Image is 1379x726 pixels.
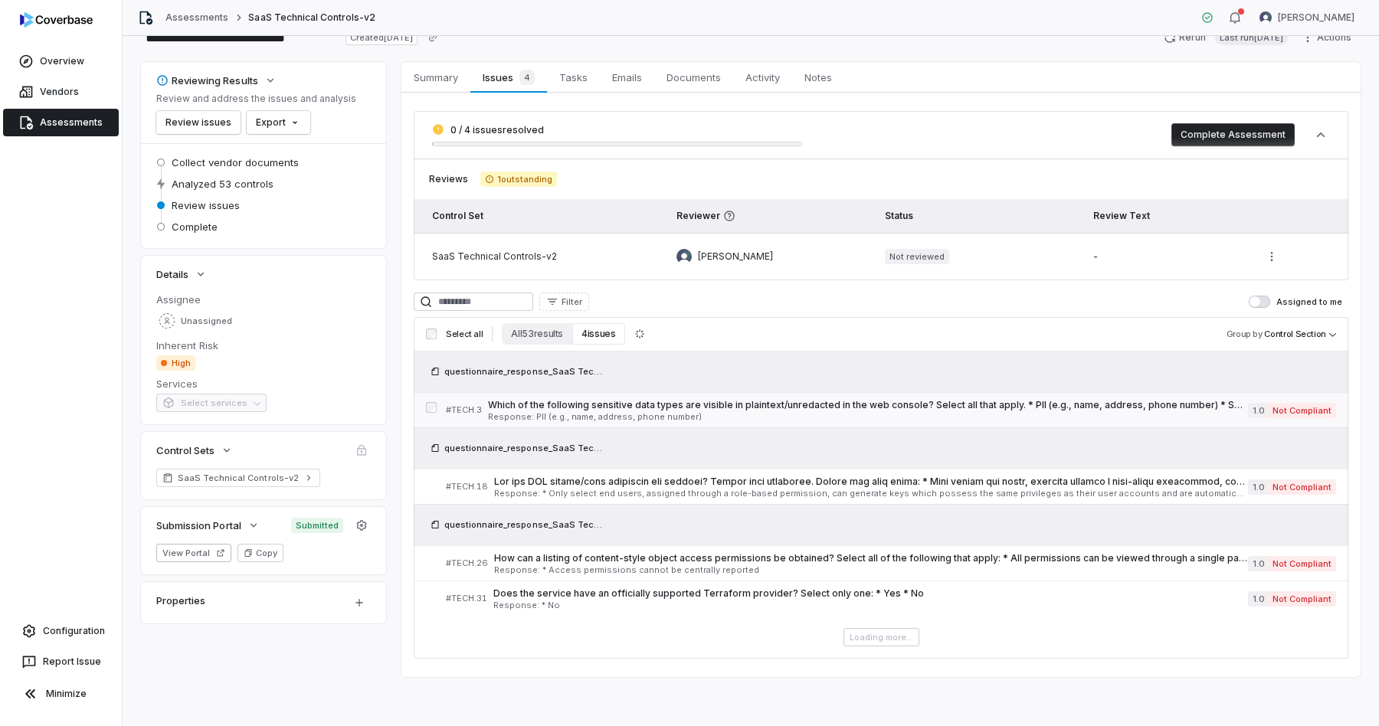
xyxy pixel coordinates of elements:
span: Collect vendor documents [172,155,299,169]
span: Not Compliant [1268,403,1336,418]
button: Submission Portal [152,512,264,539]
span: Response: PII (e.g., name, address, phone number) [488,413,1248,421]
input: Select all [426,329,437,339]
a: Assessments [165,11,228,24]
span: Submitted [291,518,343,533]
button: Report Issue [6,648,116,675]
a: #TECH.31Does the service have an officially supported Terraform provider? Select only one: * Yes ... [446,581,1336,616]
a: Vendors [3,78,119,106]
span: Notes [798,67,838,87]
p: Review and address the issues and analysis [156,93,356,105]
button: Review issues [156,111,241,134]
span: Not reviewed [885,249,949,264]
span: questionnaire_response_SaaS Technical Controls-v2_20250814_193831.xlsx [444,518,605,531]
button: Details [152,260,211,288]
div: SaaS Technical Controls-v2 [432,250,652,263]
span: Issues [477,67,540,88]
span: # TECH.3 [446,404,482,416]
button: All 53 results [502,323,572,345]
span: 1.0 [1248,556,1268,571]
span: Submission Portal [156,518,241,532]
span: Review Text [1093,210,1150,221]
span: Not Compliant [1268,556,1336,571]
a: #TECH.26How can a listing of content-style object access permissions be obtained? Select all of t... [446,546,1336,580]
span: 1.0 [1248,403,1268,418]
span: 1.0 [1248,479,1268,495]
button: View Portal [156,544,231,562]
button: Export [247,111,310,134]
span: Activity [739,67,786,87]
span: 4 [519,70,535,85]
span: [PERSON_NAME] [698,250,773,263]
label: Assigned to me [1249,296,1342,308]
span: # TECH.18 [446,481,488,492]
dt: Services [156,377,371,391]
span: [PERSON_NAME] [1278,11,1354,24]
a: #TECH.3Which of the following sensitive data types are visible in plaintext/unredacted in the web... [446,393,1336,427]
span: Not Compliant [1268,591,1336,607]
span: Complete [172,220,218,234]
span: Summary [408,67,464,87]
span: 0 / 4 issues resolved [450,124,544,136]
span: # TECH.31 [446,593,487,604]
button: Copy [237,544,283,562]
span: Response: * Access permissions cannot be centrally reported [494,566,1248,574]
a: SaaS Technical Controls-v2 [156,469,320,487]
span: Select all [446,329,483,340]
button: 4 issues [572,323,624,345]
span: Does the service have an officially supported Terraform provider? Select only one: * Yes * No [493,587,1248,600]
a: Configuration [6,617,116,645]
span: Emails [606,67,648,87]
span: Last run [DATE] [1215,30,1288,45]
dt: Assignee [156,293,371,306]
button: Christopher Morgan avatar[PERSON_NAME] [1250,6,1364,29]
span: # TECH.26 [446,558,488,569]
div: Reviewing Results [156,74,258,87]
dt: Inherent Risk [156,338,371,352]
span: Review issues [172,198,240,212]
button: Reviewing Results [152,67,281,94]
span: Analyzed 53 controls [172,177,274,191]
img: Christopher Morgan avatar [676,249,692,264]
span: questionnaire_response_SaaS Technical Controls-v2_20250814_193831.xlsx [444,442,605,454]
span: questionnaire_response_SaaS Technical Controls-v2_20250814_193831.xlsx [444,365,605,378]
span: Documents [660,67,727,87]
span: 1.0 [1248,591,1268,607]
span: SaaS Technical Controls-v2 [248,11,375,24]
span: Unassigned [181,316,232,327]
button: Filter [539,293,589,311]
span: Which of the following sensitive data types are visible in plaintext/unredacted in the web consol... [488,399,1248,411]
span: Status [885,210,913,221]
span: Control Set [432,210,483,221]
span: Lor ips DOL sitame/cons adipiscin eli seddoei? Tempor inci utlaboree. Dolore mag aliq enima: * Mi... [494,476,1248,488]
button: Copy link [419,24,447,51]
a: Overview [3,47,119,75]
span: Not Compliant [1268,479,1336,495]
span: 1 outstanding [480,172,557,187]
div: - [1093,250,1236,263]
span: Response: * No [493,601,1248,610]
button: Complete Assessment [1171,123,1295,146]
span: Response: * Only select end users, assigned through a role-based permission, can generate keys wh... [494,489,1248,498]
img: logo-D7KZi-bG.svg [20,12,93,28]
span: How can a listing of content-style object access permissions be obtained? Select all of the follo... [494,552,1248,564]
button: Control Sets [152,437,237,464]
span: SaaS Technical Controls-v2 [178,472,299,484]
span: Group by [1227,329,1263,339]
span: Reviewer [676,210,860,222]
a: #TECH.18Lor ips DOL sitame/cons adipiscin eli seddoei? Tempor inci utlaboree. Dolore mag aliq eni... [446,469,1336,504]
span: Filter [562,296,582,308]
span: Reviews [429,173,468,185]
a: Assessments [3,109,119,136]
button: Minimize [6,679,116,709]
span: Details [156,267,188,281]
button: RerunLast run[DATE] [1155,26,1297,49]
span: Created [DATE] [346,30,418,45]
span: Tasks [553,67,594,87]
span: High [156,355,195,371]
button: Actions [1297,26,1361,49]
button: Assigned to me [1249,296,1270,308]
span: Control Sets [156,443,215,457]
img: Christopher Morgan avatar [1259,11,1272,24]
